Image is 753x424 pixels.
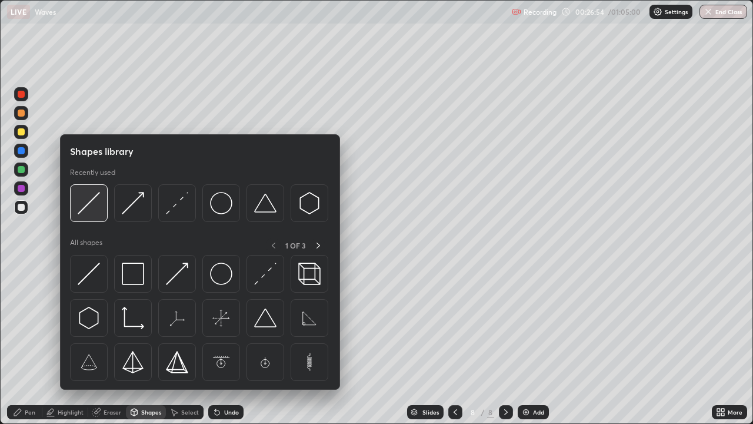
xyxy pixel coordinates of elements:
[699,5,747,19] button: End Class
[166,192,188,214] img: svg+xml;charset=utf-8,%3Csvg%20xmlns%3D%22http%3A%2F%2Fwww.w3.org%2F2000%2Fsvg%22%20width%3D%2230...
[166,351,188,373] img: svg+xml;charset=utf-8,%3Csvg%20xmlns%3D%22http%3A%2F%2Fwww.w3.org%2F2000%2Fsvg%22%20width%3D%2234...
[166,263,188,285] img: svg+xml;charset=utf-8,%3Csvg%20xmlns%3D%22http%3A%2F%2Fwww.w3.org%2F2000%2Fsvg%22%20width%3D%2230...
[728,409,742,415] div: More
[298,192,321,214] img: svg+xml;charset=utf-8,%3Csvg%20xmlns%3D%22http%3A%2F%2Fwww.w3.org%2F2000%2Fsvg%22%20width%3D%2230...
[122,351,144,373] img: svg+xml;charset=utf-8,%3Csvg%20xmlns%3D%22http%3A%2F%2Fwww.w3.org%2F2000%2Fsvg%22%20width%3D%2234...
[70,144,134,158] h5: Shapes library
[78,351,100,373] img: svg+xml;charset=utf-8,%3Csvg%20xmlns%3D%22http%3A%2F%2Fwww.w3.org%2F2000%2Fsvg%22%20width%3D%2265...
[533,409,544,415] div: Add
[25,409,35,415] div: Pen
[704,7,713,16] img: end-class-cross
[285,241,306,250] p: 1 OF 3
[78,192,100,214] img: svg+xml;charset=utf-8,%3Csvg%20xmlns%3D%22http%3A%2F%2Fwww.w3.org%2F2000%2Fsvg%22%20width%3D%2230...
[524,8,557,16] p: Recording
[210,307,232,329] img: svg+xml;charset=utf-8,%3Csvg%20xmlns%3D%22http%3A%2F%2Fwww.w3.org%2F2000%2Fsvg%22%20width%3D%2265...
[78,307,100,329] img: svg+xml;charset=utf-8,%3Csvg%20xmlns%3D%22http%3A%2F%2Fwww.w3.org%2F2000%2Fsvg%22%20width%3D%2230...
[467,409,479,416] div: 8
[254,192,276,214] img: svg+xml;charset=utf-8,%3Csvg%20xmlns%3D%22http%3A%2F%2Fwww.w3.org%2F2000%2Fsvg%22%20width%3D%2238...
[35,7,56,16] p: Waves
[181,409,199,415] div: Select
[58,409,84,415] div: Highlight
[298,263,321,285] img: svg+xml;charset=utf-8,%3Csvg%20xmlns%3D%22http%3A%2F%2Fwww.w3.org%2F2000%2Fsvg%22%20width%3D%2235...
[422,409,439,415] div: Slides
[122,263,144,285] img: svg+xml;charset=utf-8,%3Csvg%20xmlns%3D%22http%3A%2F%2Fwww.w3.org%2F2000%2Fsvg%22%20width%3D%2234...
[210,351,232,373] img: svg+xml;charset=utf-8,%3Csvg%20xmlns%3D%22http%3A%2F%2Fwww.w3.org%2F2000%2Fsvg%22%20width%3D%2265...
[210,263,232,285] img: svg+xml;charset=utf-8,%3Csvg%20xmlns%3D%22http%3A%2F%2Fwww.w3.org%2F2000%2Fsvg%22%20width%3D%2236...
[166,307,188,329] img: svg+xml;charset=utf-8,%3Csvg%20xmlns%3D%22http%3A%2F%2Fwww.w3.org%2F2000%2Fsvg%22%20width%3D%2265...
[11,7,26,16] p: LIVE
[665,9,688,15] p: Settings
[512,7,521,16] img: recording.375f2c34.svg
[224,409,239,415] div: Undo
[210,192,232,214] img: svg+xml;charset=utf-8,%3Csvg%20xmlns%3D%22http%3A%2F%2Fwww.w3.org%2F2000%2Fsvg%22%20width%3D%2236...
[254,351,276,373] img: svg+xml;charset=utf-8,%3Csvg%20xmlns%3D%22http%3A%2F%2Fwww.w3.org%2F2000%2Fsvg%22%20width%3D%2265...
[70,238,102,253] p: All shapes
[104,409,121,415] div: Eraser
[298,351,321,373] img: svg+xml;charset=utf-8,%3Csvg%20xmlns%3D%22http%3A%2F%2Fwww.w3.org%2F2000%2Fsvg%22%20width%3D%2265...
[298,307,321,329] img: svg+xml;charset=utf-8,%3Csvg%20xmlns%3D%22http%3A%2F%2Fwww.w3.org%2F2000%2Fsvg%22%20width%3D%2265...
[254,263,276,285] img: svg+xml;charset=utf-8,%3Csvg%20xmlns%3D%22http%3A%2F%2Fwww.w3.org%2F2000%2Fsvg%22%20width%3D%2230...
[70,168,115,177] p: Recently used
[481,409,485,416] div: /
[653,7,662,16] img: class-settings-icons
[487,407,494,418] div: 8
[141,409,161,415] div: Shapes
[122,192,144,214] img: svg+xml;charset=utf-8,%3Csvg%20xmlns%3D%22http%3A%2F%2Fwww.w3.org%2F2000%2Fsvg%22%20width%3D%2230...
[78,263,100,285] img: svg+xml;charset=utf-8,%3Csvg%20xmlns%3D%22http%3A%2F%2Fwww.w3.org%2F2000%2Fsvg%22%20width%3D%2230...
[521,408,531,417] img: add-slide-button
[254,307,276,329] img: svg+xml;charset=utf-8,%3Csvg%20xmlns%3D%22http%3A%2F%2Fwww.w3.org%2F2000%2Fsvg%22%20width%3D%2238...
[122,307,144,329] img: svg+xml;charset=utf-8,%3Csvg%20xmlns%3D%22http%3A%2F%2Fwww.w3.org%2F2000%2Fsvg%22%20width%3D%2233...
